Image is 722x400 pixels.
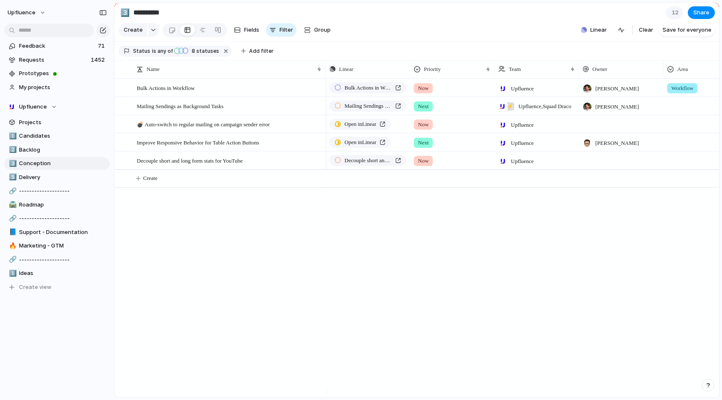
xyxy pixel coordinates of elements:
button: 8 statuses [174,46,221,56]
span: Linear [339,65,353,73]
span: 8 [189,48,196,54]
a: 🔗-------------------- [4,253,110,266]
span: 1452 [91,56,106,64]
span: any of [156,47,173,55]
button: Create [119,23,147,37]
div: 🔗-------------------- [4,185,110,197]
span: Create [124,26,143,34]
a: Feedback71 [4,40,110,52]
span: statuses [189,47,219,55]
span: Fields [244,26,259,34]
span: Open in Linear [345,120,376,128]
span: Feedback [19,42,95,50]
div: ⚡ [506,102,514,111]
span: Bulk Actions in Workflow [137,83,195,93]
span: Filter [280,26,293,34]
span: Candidates [19,132,107,140]
a: 2️⃣Backlog [4,144,110,156]
span: Share [693,8,709,17]
button: Share [688,6,715,19]
a: Decouple short and long form stats for YouTube [329,155,406,166]
button: 2️⃣ [8,146,16,154]
span: Status [133,47,150,55]
a: 3️⃣Conception [4,157,110,170]
span: Mailing Sendings as Background Tasks [345,102,392,110]
span: Open in Linear [345,138,376,147]
button: Fields [231,23,263,37]
span: Area [677,65,688,73]
span: Priority [424,65,441,73]
span: Add filter [249,47,274,55]
button: 1️⃣ [8,132,16,140]
div: 📘 [9,227,15,237]
span: [PERSON_NAME] [595,103,639,111]
div: 🔗 [9,255,15,264]
div: 🔗-------------------- [4,212,110,225]
span: Clear [639,26,653,34]
a: Bulk Actions in Workflow [329,82,406,93]
div: 3️⃣ [9,159,15,169]
span: Create [143,174,157,182]
a: 1️⃣Candidates [4,130,110,142]
span: Group [314,26,331,34]
span: Decouple short and long form stats for YouTube [345,156,392,165]
div: 🛣️Roadmap [4,199,110,211]
button: 🔥 [8,242,16,250]
div: 5️⃣ [9,172,15,182]
a: Open inLinear [329,137,391,148]
button: 🛣️ [8,201,16,209]
div: 🛣️ [9,200,15,210]
span: Improve Responsive Behavior for Table Action Buttons [137,137,259,147]
span: Upfluence [511,157,534,166]
span: Now [418,157,429,165]
span: Requests [19,56,88,64]
button: 3️⃣ [8,159,16,168]
a: 1️⃣Ideas [4,267,110,280]
span: Owner [592,65,607,73]
button: Filter [266,23,296,37]
button: Upfluence [4,6,50,19]
a: Requests1452 [4,54,110,66]
div: 📘Support - Documentation [4,226,110,239]
div: 1️⃣ [9,131,15,141]
span: Upfluence [19,103,47,111]
span: Upfluence [511,139,534,147]
span: My projects [19,83,107,92]
span: [PERSON_NAME] [595,84,639,93]
a: Prototypes [4,67,110,80]
span: Support - Documentation [19,228,107,237]
button: 🔗 [8,256,16,264]
button: 🔗 [8,214,16,223]
button: 5️⃣ [8,173,16,182]
span: Create view [19,283,52,291]
div: 2️⃣ [9,145,15,155]
span: Ideas [19,269,107,278]
span: Mailing Sendings as Background Tasks [137,101,223,111]
span: Now [418,120,429,129]
span: [PERSON_NAME] [595,139,639,147]
span: Workflow [671,84,693,93]
span: Marketing - GTM [19,242,107,250]
a: Projects [4,116,110,129]
span: Upfluence [511,121,534,129]
span: Roadmap [19,201,107,209]
div: 3️⃣ [120,7,130,18]
span: 12 [672,8,681,17]
div: 1️⃣ [9,269,15,278]
button: 📘 [8,228,16,237]
button: Linear [578,24,610,36]
button: isany of [150,46,174,56]
span: Upfluence [8,8,35,17]
span: Prototypes [19,69,107,78]
a: My projects [4,81,110,94]
a: Mailing Sendings as Background Tasks [329,101,406,112]
span: Upfluence , Squad Draco [518,102,571,111]
span: Save for everyone [662,26,711,34]
div: 🔗 [9,186,15,196]
span: Conception [19,159,107,168]
a: 5️⃣Delivery [4,171,110,184]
